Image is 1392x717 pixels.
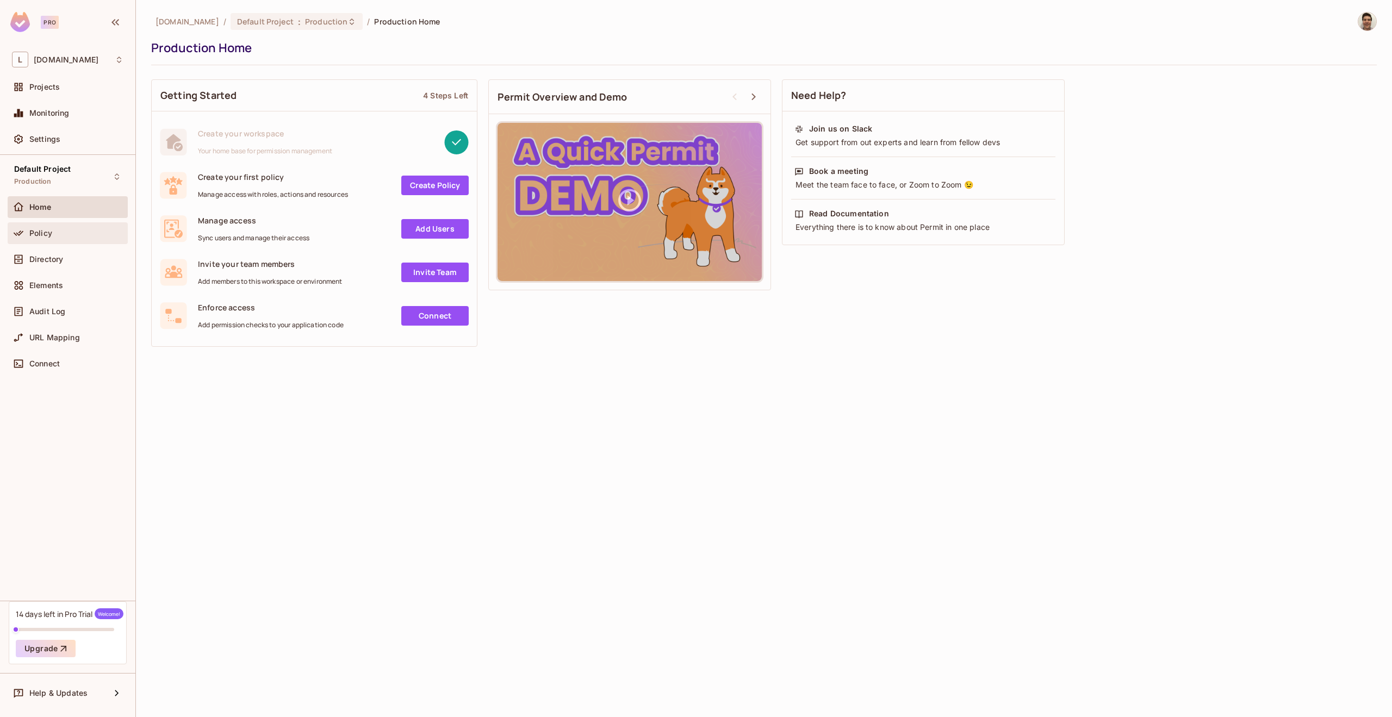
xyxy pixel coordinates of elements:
[29,229,52,238] span: Policy
[374,16,440,27] span: Production Home
[198,128,332,139] span: Create your workspace
[297,17,301,26] span: :
[16,608,123,619] div: 14 days left in Pro Trial
[29,307,65,316] span: Audit Log
[237,16,294,27] span: Default Project
[791,89,847,102] span: Need Help?
[156,16,219,27] span: the active workspace
[29,333,80,342] span: URL Mapping
[29,109,70,117] span: Monitoring
[198,190,348,199] span: Manage access with roles, actions and resources
[423,90,468,101] div: 4 Steps Left
[794,222,1052,233] div: Everything there is to know about Permit in one place
[498,90,627,104] span: Permit Overview and Demo
[401,263,469,282] a: Invite Team
[29,203,52,211] span: Home
[10,12,30,32] img: SReyMgAAAABJRU5ErkJggg==
[41,16,59,29] div: Pro
[1358,13,1376,30] img: Tyson Lawrie
[198,321,344,329] span: Add permission checks to your application code
[29,83,60,91] span: Projects
[95,608,123,619] span: Welcome!
[29,689,88,697] span: Help & Updates
[198,172,348,182] span: Create your first policy
[29,135,60,144] span: Settings
[12,52,28,67] span: L
[305,16,347,27] span: Production
[794,179,1052,190] div: Meet the team face to face, or Zoom to Zoom 😉
[198,259,343,269] span: Invite your team members
[401,306,469,326] a: Connect
[29,359,60,368] span: Connect
[29,281,63,290] span: Elements
[29,255,63,264] span: Directory
[34,55,98,64] span: Workspace: lawrie.com.au
[809,208,889,219] div: Read Documentation
[401,176,469,195] a: Create Policy
[223,16,226,27] li: /
[198,277,343,286] span: Add members to this workspace or environment
[14,165,71,173] span: Default Project
[809,123,872,134] div: Join us on Slack
[401,219,469,239] a: Add Users
[367,16,370,27] li: /
[794,137,1052,148] div: Get support from out experts and learn from fellow devs
[198,302,344,313] span: Enforce access
[151,40,1371,56] div: Production Home
[16,640,76,657] button: Upgrade
[160,89,237,102] span: Getting Started
[198,234,309,242] span: Sync users and manage their access
[198,147,332,155] span: Your home base for permission management
[198,215,309,226] span: Manage access
[809,166,868,177] div: Book a meeting
[14,177,52,186] span: Production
